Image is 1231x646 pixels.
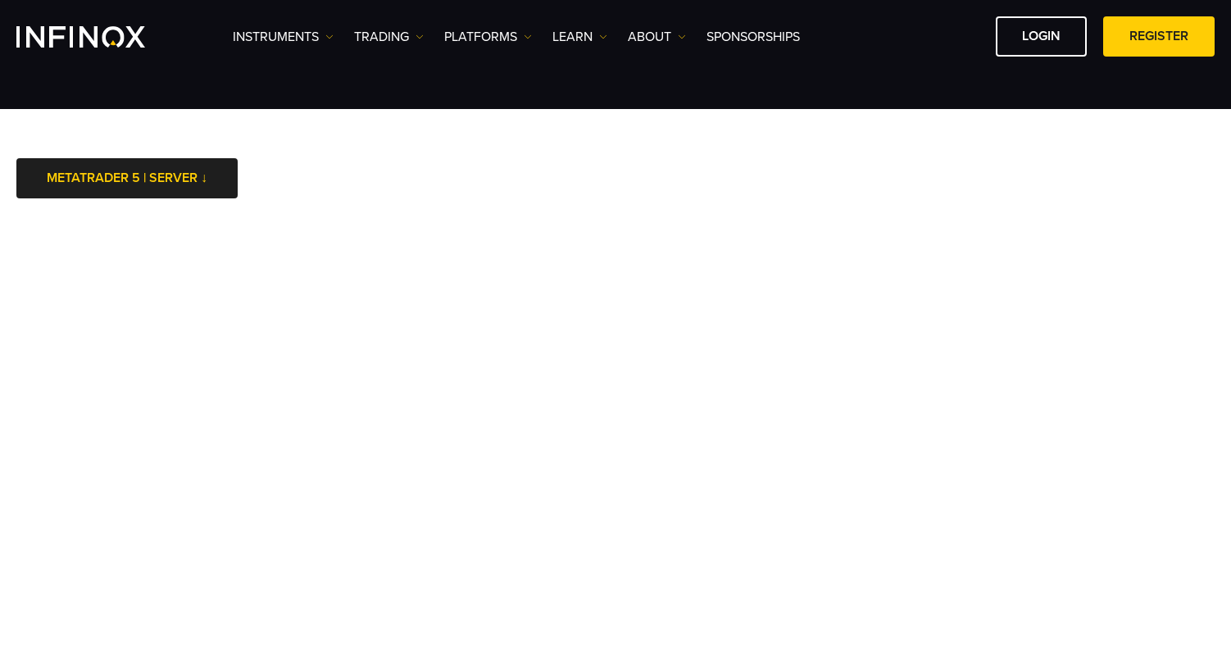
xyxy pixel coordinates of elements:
[16,26,184,48] a: INFINOX Logo
[706,27,800,47] a: SPONSORSHIPS
[233,27,334,47] a: Instruments
[996,16,1087,57] a: LOGIN
[1103,16,1215,57] a: REGISTER
[552,27,607,47] a: Learn
[444,27,532,47] a: PLATFORMS
[628,27,686,47] a: ABOUT
[16,158,238,198] a: METATRADER 5 | SERVER ↓
[354,27,424,47] a: TRADING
